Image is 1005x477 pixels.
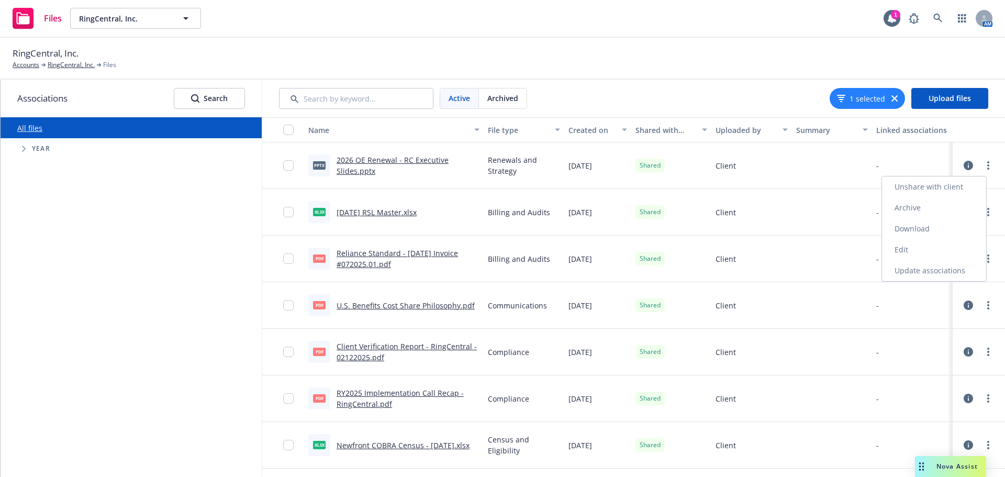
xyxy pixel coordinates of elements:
div: Shared with client [635,125,696,136]
span: pdf [313,254,326,262]
span: Files [44,14,62,23]
a: Archive [882,197,986,218]
a: more [982,299,995,312]
button: Uploaded by [711,117,792,142]
a: [DATE] RSL Master.xlsx [337,207,417,217]
input: Toggle Row Selected [283,440,294,450]
a: RY2025 Implementation Call Recap - RingCentral.pdf [337,388,464,409]
span: [DATE] [568,160,592,171]
input: Toggle Row Selected [283,207,294,217]
span: Shared [640,440,661,450]
a: Newfront COBRA Census - [DATE].xlsx [337,440,470,450]
div: Drag to move [915,456,928,477]
span: Client [716,160,736,171]
input: Toggle Row Selected [283,393,294,404]
a: Accounts [13,60,39,70]
a: Download [882,218,986,239]
span: Census and Eligibility [488,434,560,456]
button: RingCentral, Inc. [70,8,201,29]
button: Summary [792,117,873,142]
span: Client [716,253,736,264]
input: Toggle Row Selected [283,300,294,310]
a: more [982,346,995,358]
span: xlsx [313,208,326,216]
span: Billing and Audits [488,253,550,264]
a: RingCentral, Inc. [48,60,95,70]
a: Unshare with client [882,176,986,197]
span: Archived [487,93,518,104]
a: Update associations [882,260,986,281]
span: xlsx [313,441,326,449]
div: Created on [568,125,616,136]
a: Reliance Standard - [DATE] Invoice #072025.01.pdf [337,248,458,269]
span: Shared [640,394,661,403]
div: Uploaded by [716,125,776,136]
span: Files [103,60,116,70]
button: Nova Assist [915,456,986,477]
a: more [982,159,995,172]
span: Year [32,146,50,152]
span: [DATE] [568,253,592,264]
span: Associations [17,92,68,105]
div: Summary [796,125,857,136]
a: Files [8,4,66,33]
input: Search by keyword... [279,88,433,109]
span: pdf [313,348,326,356]
span: [DATE] [568,347,592,358]
div: Search [191,88,228,108]
span: Shared [640,161,661,170]
span: [DATE] [568,207,592,218]
a: more [982,439,995,451]
a: Switch app [952,8,973,29]
a: All files [17,123,42,133]
div: Tree Example [1,138,262,159]
div: - [876,440,879,451]
span: RingCentral, Inc. [13,47,79,60]
div: File type [488,125,549,136]
span: Client [716,393,736,404]
div: - [876,393,879,404]
span: Shared [640,301,661,310]
input: Toggle Row Selected [283,253,294,264]
span: Shared [640,347,661,357]
span: Client [716,347,736,358]
span: Shared [640,207,661,217]
span: Client [716,207,736,218]
div: Linked associations [876,125,948,136]
span: Compliance [488,393,529,404]
button: Upload files [911,88,988,109]
a: Report a Bug [903,8,924,29]
a: 2026 OE Renewal - RC Executive Slides.pptx [337,155,449,176]
div: 1 [891,10,900,19]
span: pptx [313,161,326,169]
span: Shared [640,254,661,263]
span: Nova Assist [936,462,978,471]
span: pdf [313,301,326,309]
span: Billing and Audits [488,207,550,218]
a: Edit [882,239,986,260]
div: Name [308,125,468,136]
button: 1 selected [837,93,885,104]
button: Created on [564,117,631,142]
a: Client Verification Report - RingCentral - 02122025.pdf [337,341,477,362]
span: [DATE] [568,300,592,311]
a: Search [928,8,948,29]
span: Active [449,93,470,104]
span: Renewals and Strategy [488,154,560,176]
span: Client [716,300,736,311]
div: - [876,300,879,311]
span: Communications [488,300,547,311]
button: Linked associations [872,117,953,142]
span: [DATE] [568,393,592,404]
button: Name [304,117,484,142]
div: - [876,253,879,264]
a: more [982,252,995,265]
div: - [876,347,879,358]
svg: Search [191,94,199,103]
a: more [982,206,995,218]
span: pdf [313,394,326,402]
span: Upload files [929,93,971,103]
button: Shared with client [631,117,712,142]
span: RingCentral, Inc. [79,13,170,24]
button: File type [484,117,564,142]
